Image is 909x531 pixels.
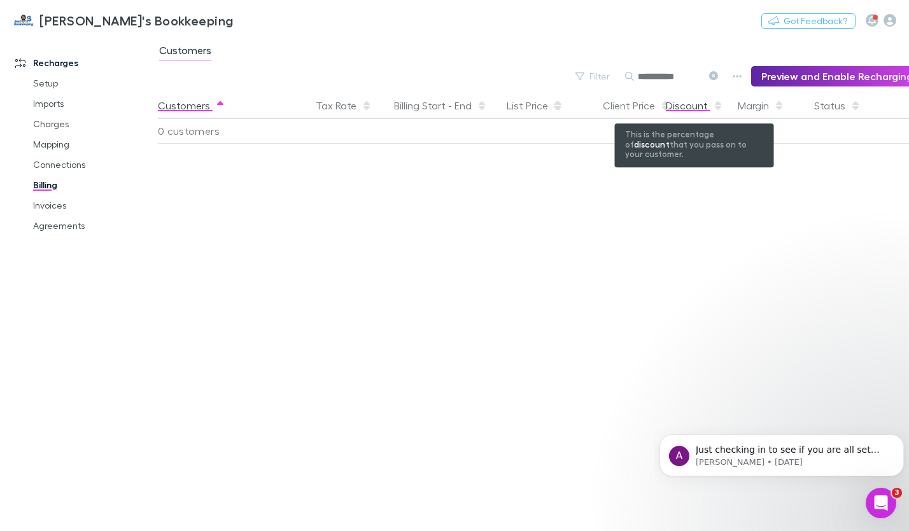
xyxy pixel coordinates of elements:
[603,93,670,118] button: Client Price
[892,488,902,498] span: 3
[20,155,165,175] a: Connections
[20,93,165,114] a: Imports
[159,44,211,60] span: Customers
[20,195,165,216] a: Invoices
[20,216,165,236] a: Agreements
[761,13,856,29] button: Got Feedback?
[20,175,165,195] a: Billing
[20,114,165,134] a: Charges
[158,93,225,118] button: Customers
[39,13,233,28] h3: [PERSON_NAME]'s Bookkeeping
[507,93,563,118] button: List Price
[666,93,723,118] div: Discount
[569,69,617,84] button: Filter
[3,53,165,73] a: Recharges
[20,134,165,155] a: Mapping
[738,93,784,118] button: Margin
[158,118,311,144] div: 0 customers
[13,13,34,28] img: Jim's Bookkeeping's Logo
[654,408,909,497] iframe: Intercom notifications message
[394,93,487,118] button: Billing Start - End
[866,488,896,518] iframe: Intercom live chat
[5,5,241,36] a: [PERSON_NAME]'s Bookkeeping
[20,73,165,93] a: Setup
[316,93,372,118] button: Tax Rate
[814,93,861,118] button: Status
